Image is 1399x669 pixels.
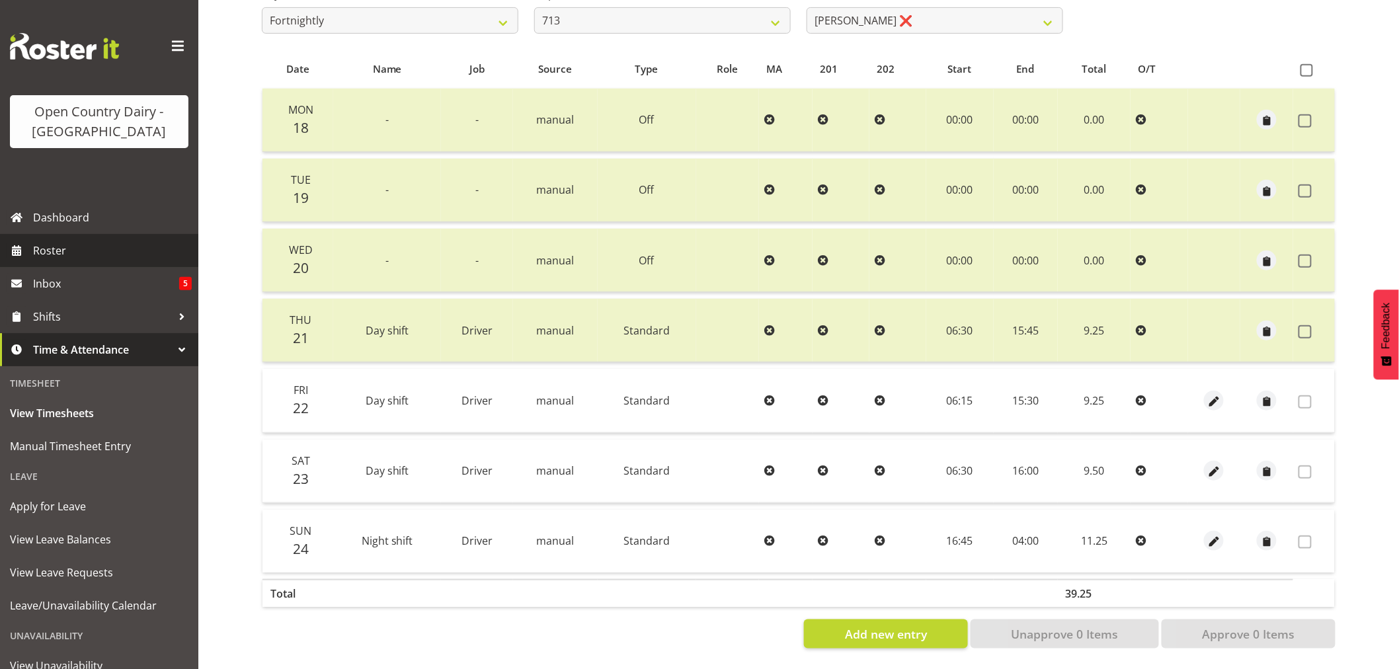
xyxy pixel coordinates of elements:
[536,112,574,127] span: manual
[598,510,696,572] td: Standard
[926,510,994,572] td: 16:45
[536,393,574,408] span: manual
[290,313,311,327] span: Thu
[3,397,195,430] a: View Timesheets
[286,61,309,77] span: Date
[33,307,172,327] span: Shifts
[373,61,402,77] span: Name
[536,533,574,548] span: manual
[10,33,119,59] img: Rosterit website logo
[1082,61,1107,77] span: Total
[994,229,1058,292] td: 00:00
[3,430,195,463] a: Manual Timesheet Entry
[10,530,188,549] span: View Leave Balances
[536,323,574,338] span: manual
[1011,625,1118,643] span: Unapprove 0 Items
[1380,303,1392,349] span: Feedback
[3,556,195,589] a: View Leave Requests
[293,258,309,277] span: 20
[994,510,1058,572] td: 04:00
[33,208,192,227] span: Dashboard
[293,118,309,137] span: 18
[366,463,409,478] span: Day shift
[1162,619,1336,649] button: Approve 0 Items
[926,229,994,292] td: 00:00
[926,89,994,152] td: 00:00
[33,274,179,294] span: Inbox
[3,463,195,490] div: Leave
[290,524,311,538] span: Sun
[1058,299,1131,362] td: 9.25
[475,253,479,268] span: -
[845,625,927,643] span: Add new entry
[926,159,994,222] td: 00:00
[475,182,479,197] span: -
[1058,510,1131,572] td: 11.25
[926,369,994,432] td: 06:15
[877,61,895,77] span: 202
[1058,159,1131,222] td: 0.00
[10,496,188,516] span: Apply for Leave
[994,299,1058,362] td: 15:45
[1058,440,1131,503] td: 9.50
[293,469,309,488] span: 23
[635,61,659,77] span: Type
[10,563,188,582] span: View Leave Requests
[717,61,738,77] span: Role
[461,533,493,548] span: Driver
[804,619,967,649] button: Add new entry
[366,323,409,338] span: Day shift
[469,61,485,77] span: Job
[461,393,493,408] span: Driver
[10,403,188,423] span: View Timesheets
[994,440,1058,503] td: 16:00
[3,523,195,556] a: View Leave Balances
[3,370,195,397] div: Timesheet
[1058,369,1131,432] td: 9.25
[3,490,195,523] a: Apply for Leave
[1058,579,1131,607] th: 39.25
[385,253,389,268] span: -
[994,369,1058,432] td: 15:30
[461,323,493,338] span: Driver
[475,112,479,127] span: -
[262,579,333,607] th: Total
[293,329,309,347] span: 21
[293,188,309,207] span: 19
[971,619,1159,649] button: Unapprove 0 Items
[179,277,192,290] span: 5
[10,596,188,615] span: Leave/Unavailability Calendar
[3,622,195,649] div: Unavailability
[289,243,313,257] span: Wed
[1017,61,1035,77] span: End
[293,539,309,558] span: 24
[994,159,1058,222] td: 00:00
[362,533,413,548] span: Night shift
[1374,290,1399,379] button: Feedback - Show survey
[33,241,192,260] span: Roster
[598,159,696,222] td: Off
[23,102,175,141] div: Open Country Dairy - [GEOGRAPHIC_DATA]
[385,182,389,197] span: -
[820,61,838,77] span: 201
[1058,89,1131,152] td: 0.00
[538,61,572,77] span: Source
[926,299,994,362] td: 06:30
[598,440,696,503] td: Standard
[366,393,409,408] span: Day shift
[292,453,310,468] span: Sat
[536,463,574,478] span: manual
[766,61,782,77] span: MA
[598,369,696,432] td: Standard
[994,89,1058,152] td: 00:00
[294,383,308,397] span: Fri
[291,173,311,187] span: Tue
[598,229,696,292] td: Off
[3,589,195,622] a: Leave/Unavailability Calendar
[536,253,574,268] span: manual
[598,89,696,152] td: Off
[598,299,696,362] td: Standard
[10,436,188,456] span: Manual Timesheet Entry
[948,61,972,77] span: Start
[536,182,574,197] span: manual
